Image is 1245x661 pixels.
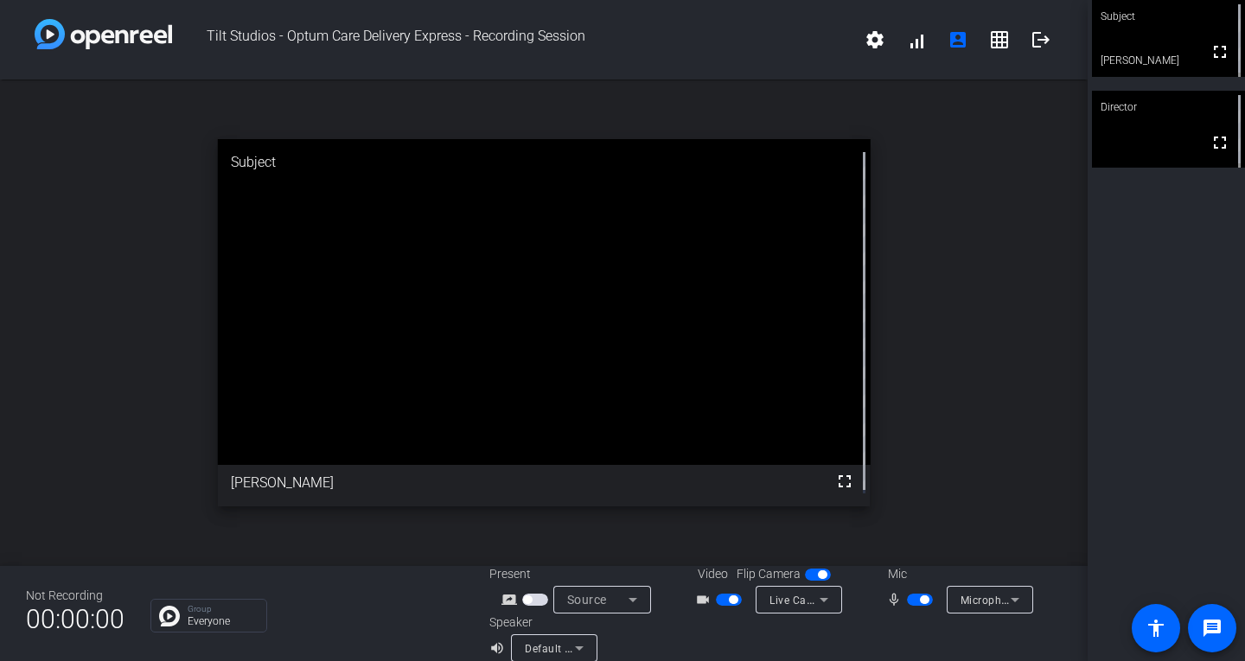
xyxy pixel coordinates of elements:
mat-icon: accessibility [1146,618,1166,639]
div: Mic [871,565,1044,583]
span: Live Camera (1bcf:2284) [769,593,895,607]
mat-icon: settings [865,29,885,50]
div: Present [489,565,662,583]
div: Director [1092,91,1245,124]
mat-icon: videocam_outline [695,589,716,610]
mat-icon: mic_none [886,589,907,610]
mat-icon: screen_share_outline [501,589,522,610]
span: Flip Camera [737,565,801,583]
p: Group [188,605,258,613]
span: Source [567,593,607,607]
button: signal_cellular_alt [896,19,937,60]
span: Microphone (Live Microphone) (1bcf:2284) [961,593,1176,607]
mat-icon: grid_on [989,29,1010,50]
p: Everyone [188,616,258,626]
mat-icon: account_box [948,29,968,50]
mat-icon: fullscreen [1210,41,1230,62]
div: Not Recording [26,587,124,605]
div: Subject [218,139,871,186]
mat-icon: message [1202,618,1223,639]
mat-icon: volume_up [489,638,510,658]
span: 00:00:00 [26,598,124,640]
span: Tilt Studios - Optum Care Delivery Express - Recording Session [172,19,854,60]
mat-icon: logout [1031,29,1051,50]
img: white-gradient.svg [35,19,172,49]
span: Video [698,565,728,583]
img: Chat Icon [159,606,180,626]
mat-icon: fullscreen [834,471,855,492]
span: Default - Speakers (Realtek(R) Audio) [525,641,712,655]
mat-icon: fullscreen [1210,132,1230,153]
div: Speaker [489,613,593,632]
